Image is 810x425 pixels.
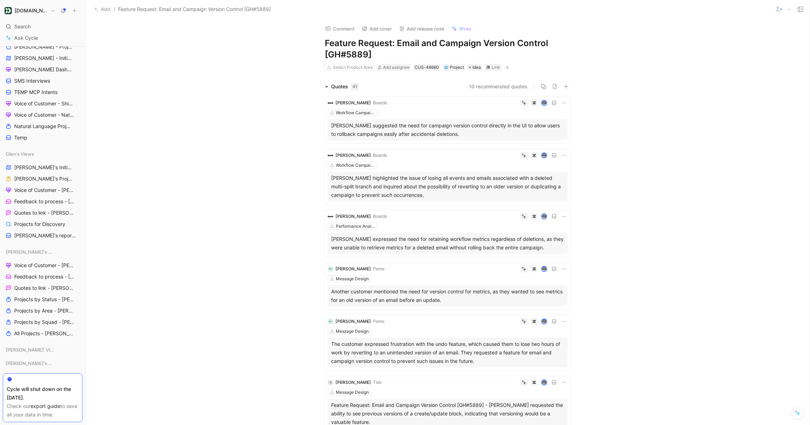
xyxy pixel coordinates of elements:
[448,24,475,34] button: Write
[3,149,82,159] div: Glen's Views
[444,64,464,71] div: Project
[14,55,73,62] span: [PERSON_NAME] - Initiatives
[14,164,73,171] span: [PERSON_NAME]'s Initiatives
[7,385,78,402] div: Cycle will shut down on the [DATE].
[14,89,58,96] span: TEMP MCP Intents
[371,380,382,385] span: · Tldv
[459,26,471,32] span: Write
[3,247,82,257] div: [PERSON_NAME]'s Views
[3,358,82,405] div: [PERSON_NAME]'s ViewsVoice of Customer - Shipped FeaturesDesign Studio - Voice of Customer - [PER...
[3,219,82,230] a: Projects for Discovery
[3,344,82,355] div: [PERSON_NAME]' Views
[5,7,12,14] img: Customer.io
[396,24,448,34] button: Add release note
[14,330,73,337] span: All Projects - [PERSON_NAME]
[3,98,82,109] a: Voice of Customer - Shipped
[3,317,82,327] a: Projects by Squad - [PERSON_NAME]
[31,403,60,409] a: export guide
[7,402,78,419] div: Check our to save all your data in time.
[14,285,74,292] span: Quotes to link - [PERSON_NAME]
[328,319,333,324] img: logo
[14,134,27,141] span: Temp
[14,34,38,42] span: Ask Cycle
[331,121,564,138] div: [PERSON_NAME] suggested the need for campaign version control directly in the UI to allow users t...
[3,283,82,293] a: Quotes to link - [PERSON_NAME]
[14,123,73,130] span: Natural Language Projects
[14,22,31,31] span: Search
[542,153,547,158] img: avatar
[328,266,333,272] img: logo
[371,100,387,105] span: · Boards
[335,266,371,271] span: [PERSON_NAME]
[542,100,547,105] img: avatar
[331,287,564,304] div: Another customer mentioned the need for version control for metrics, as they wanted to see metric...
[14,43,73,50] span: [PERSON_NAME] - Projects
[14,319,75,326] span: Projects by Squad - [PERSON_NAME]
[3,149,82,241] div: Glen's Views[PERSON_NAME]'s Initiatives[PERSON_NAME]'s ProjectsVoice of Customer - [PERSON_NAME]F...
[14,66,73,73] span: [PERSON_NAME] Dashboard
[6,150,34,158] span: Glen's Views
[3,196,82,207] a: Feedback to process - [PERSON_NAME]
[443,64,465,71] div: 💠Project
[336,275,369,282] div: Message Design
[15,7,48,14] h1: [DOMAIN_NAME]
[3,294,82,305] a: Projects by Status - [PERSON_NAME]
[542,266,547,271] img: avatar
[3,185,82,195] a: Voice of Customer - [PERSON_NAME]
[3,33,82,43] a: Ask Cycle
[351,83,359,90] div: 41
[371,266,384,271] span: · Pemo
[335,319,371,324] span: [PERSON_NAME]
[328,100,333,106] img: logo
[14,232,76,239] span: [PERSON_NAME]'s reported feedback (unprocessed)
[335,100,371,105] span: [PERSON_NAME]
[467,64,482,71] div: Idea
[3,247,82,339] div: [PERSON_NAME]'s ViewsVoice of Customer - [PERSON_NAME]Feedback to process - [PERSON_NAME]Quotes t...
[336,389,369,396] div: Message Design
[3,110,82,120] a: Voice of Customer - Natural Language
[14,262,75,269] span: Voice of Customer - [PERSON_NAME]
[3,230,82,241] a: [PERSON_NAME]'s reported feedback (unprocessed)
[6,248,55,255] span: [PERSON_NAME]'s Views
[14,100,73,107] span: Voice of Customer - Shipped
[415,64,439,71] div: CUS-46660
[371,153,387,158] span: · Boards
[3,121,82,132] a: Natural Language Projects
[331,340,564,365] div: The customer expressed frustration with the undo feature, which caused them to lose two hours of ...
[3,328,82,339] a: All Projects - [PERSON_NAME]
[3,208,82,218] a: Quotes to link - [PERSON_NAME]
[331,235,564,252] div: [PERSON_NAME] expressed the need for retaining workflow metrics regardless of deletions, as they ...
[359,24,395,34] button: Add cover
[14,77,50,84] span: SMS Interviews
[114,5,115,13] span: /
[542,380,547,385] img: avatar
[3,358,82,369] div: [PERSON_NAME]'s Views
[444,65,448,70] img: 💠
[14,221,65,228] span: Projects for Discovery
[3,64,82,75] a: [PERSON_NAME] Dashboard
[542,214,547,219] img: avatar
[14,296,75,303] span: Projects by Status - [PERSON_NAME]
[3,260,82,271] a: Voice of Customer - [PERSON_NAME]
[335,214,371,219] span: [PERSON_NAME]
[383,65,410,70] span: Add assignee
[325,38,570,60] h1: Feature Request: Email and Campaign Version Control [GH#5889]
[336,162,376,169] div: Workflow Campaigns
[371,214,387,219] span: · Boards
[14,209,74,216] span: Quotes to link - [PERSON_NAME]
[322,24,358,34] button: Comment
[3,132,82,143] a: Temp
[6,346,54,353] span: [PERSON_NAME]' Views
[328,214,333,219] img: logo
[14,187,75,194] span: Voice of Customer - [PERSON_NAME]
[336,109,376,116] div: Workflow Campaigns
[3,87,82,98] a: TEMP MCP Intents
[3,6,57,16] button: Customer.io[DOMAIN_NAME]
[6,360,55,367] span: [PERSON_NAME]'s Views
[472,64,481,71] span: Idea
[542,319,547,324] img: avatar
[469,82,527,91] button: 10 recommended quotes
[336,223,376,230] div: Performance Analysis
[14,175,73,182] span: [PERSON_NAME]'s Projects
[14,198,75,205] span: Feedback to process - [PERSON_NAME]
